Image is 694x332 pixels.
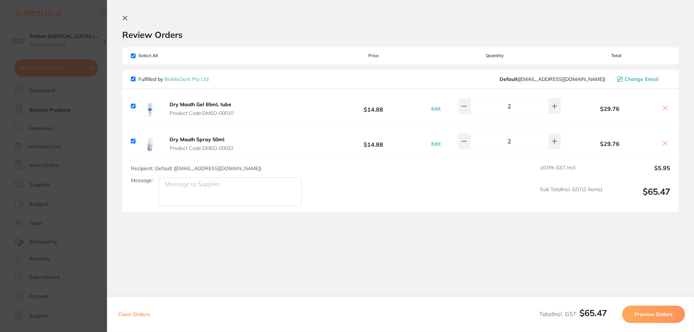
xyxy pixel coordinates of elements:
[320,99,427,113] b: $14.88
[579,307,607,318] b: $65.47
[170,101,231,108] b: Dry Mouth Gel 65mL tube
[622,306,685,323] button: Preview Orders
[625,76,659,82] span: Change Email
[562,53,670,58] span: Total
[428,53,562,58] span: Quantity
[138,130,162,153] img: azl6cjE0eA
[540,165,602,181] span: 10.0 % GST Incl.
[539,310,607,318] span: Total Incl. GST
[615,76,670,82] button: Change Email
[116,306,152,323] button: Clear Orders
[320,53,427,58] span: Price
[170,145,234,151] span: Product Code: DMED-00032
[167,101,236,116] button: Dry Mouth Gel 65mL tube Product Code:DMED-00010
[429,105,443,112] button: Edit
[608,165,670,181] output: $5.95
[131,165,261,172] span: Recipient: Default ( [EMAIL_ADDRESS][DOMAIN_NAME] )
[167,136,236,151] button: Dry Mouth Spray 50ml Product Code:DMED-00032
[500,76,518,82] b: Default
[608,186,670,206] output: $65.47
[170,110,234,116] span: Product Code: DMED-00010
[138,76,209,82] p: Fulfilled by
[540,186,602,206] span: Sub Total Incl. GST ( 2 Items)
[131,53,203,58] span: Select All
[164,76,209,82] a: BioMeDent Pty Ltd
[562,105,657,112] b: $29.76
[562,141,657,147] b: $29.76
[429,141,443,147] button: Edit
[131,177,153,184] label: Message:
[122,29,679,40] h2: Review Orders
[500,76,605,82] span: sales@biomedent.com.au
[170,136,224,143] b: Dry Mouth Spray 50ml
[320,134,427,148] b: $14.88
[138,95,162,118] img: czNleHBhYw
